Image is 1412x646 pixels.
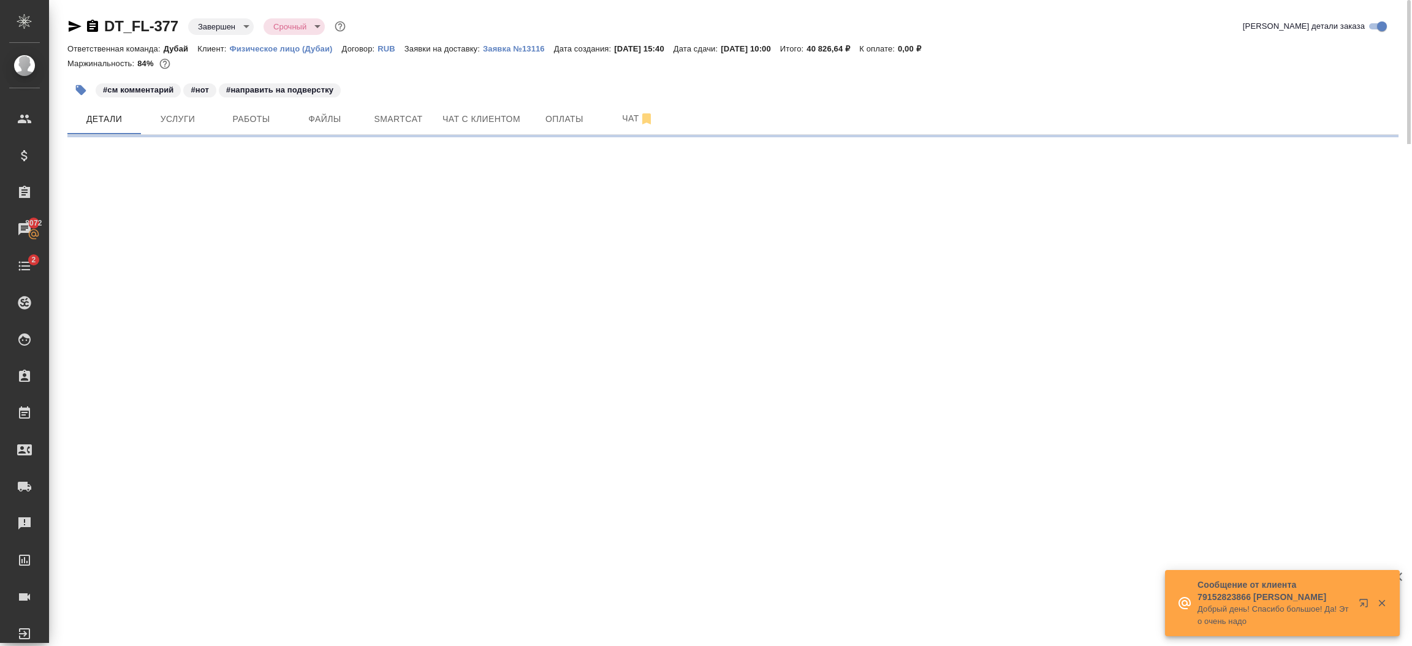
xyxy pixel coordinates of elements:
p: Итого: [780,44,807,53]
p: Ответственная команда: [67,44,164,53]
button: Добавить тэг [67,77,94,104]
span: Детали [75,112,134,127]
p: Дубай [164,44,198,53]
button: Открыть в новой вкладке [1351,591,1381,620]
span: нот [182,84,218,94]
span: 8072 [18,217,49,229]
p: Клиент: [197,44,229,53]
button: Срочный [270,21,310,32]
a: DT_FL-377 [104,18,178,34]
svg: Отписаться [639,112,654,126]
p: Заявка №13116 [483,44,554,53]
p: Дата сдачи: [674,44,721,53]
button: Завершен [194,21,239,32]
p: Сообщение от клиента 79152823866 [PERSON_NAME] [1198,579,1351,603]
p: Добрый день! Спасибо большое! Да! Это очень надо [1198,603,1351,628]
div: Завершен [264,18,325,35]
p: [DATE] 15:40 [614,44,674,53]
span: Оплаты [535,112,594,127]
a: RUB [378,43,404,53]
p: [DATE] 10:00 [721,44,780,53]
a: 2 [3,251,46,281]
p: К оплате: [859,44,898,53]
button: Скопировать ссылку [85,19,100,34]
span: Чат [609,111,667,126]
button: Заявка №13116 [483,43,554,55]
p: Маржинальность: [67,59,137,68]
p: #нот [191,84,209,96]
p: 84% [137,59,156,68]
a: Физическое лицо (Дубаи) [230,43,342,53]
p: Заявки на доставку: [404,44,483,53]
p: #направить на подверстку [226,84,333,96]
p: RUB [378,44,404,53]
div: Завершен [188,18,254,35]
p: Дата создания: [554,44,614,53]
span: Файлы [295,112,354,127]
p: Физическое лицо (Дубаи) [230,44,342,53]
button: Скопировать ссылку для ЯМессенджера [67,19,82,34]
span: [PERSON_NAME] детали заказа [1243,20,1365,32]
p: #см комментарий [103,84,173,96]
span: см комментарий [94,84,182,94]
p: 40 826,64 ₽ [807,44,859,53]
span: направить на подверстку [218,84,342,94]
span: Чат с клиентом [442,112,520,127]
span: Работы [222,112,281,127]
a: 8072 [3,214,46,245]
button: 6616.75 RUB; [157,56,173,72]
span: Услуги [148,112,207,127]
p: 0,00 ₽ [898,44,930,53]
p: Договор: [342,44,378,53]
span: Smartcat [369,112,428,127]
button: Доп статусы указывают на важность/срочность заказа [332,18,348,34]
button: Закрыть [1369,598,1394,609]
span: 2 [24,254,43,266]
